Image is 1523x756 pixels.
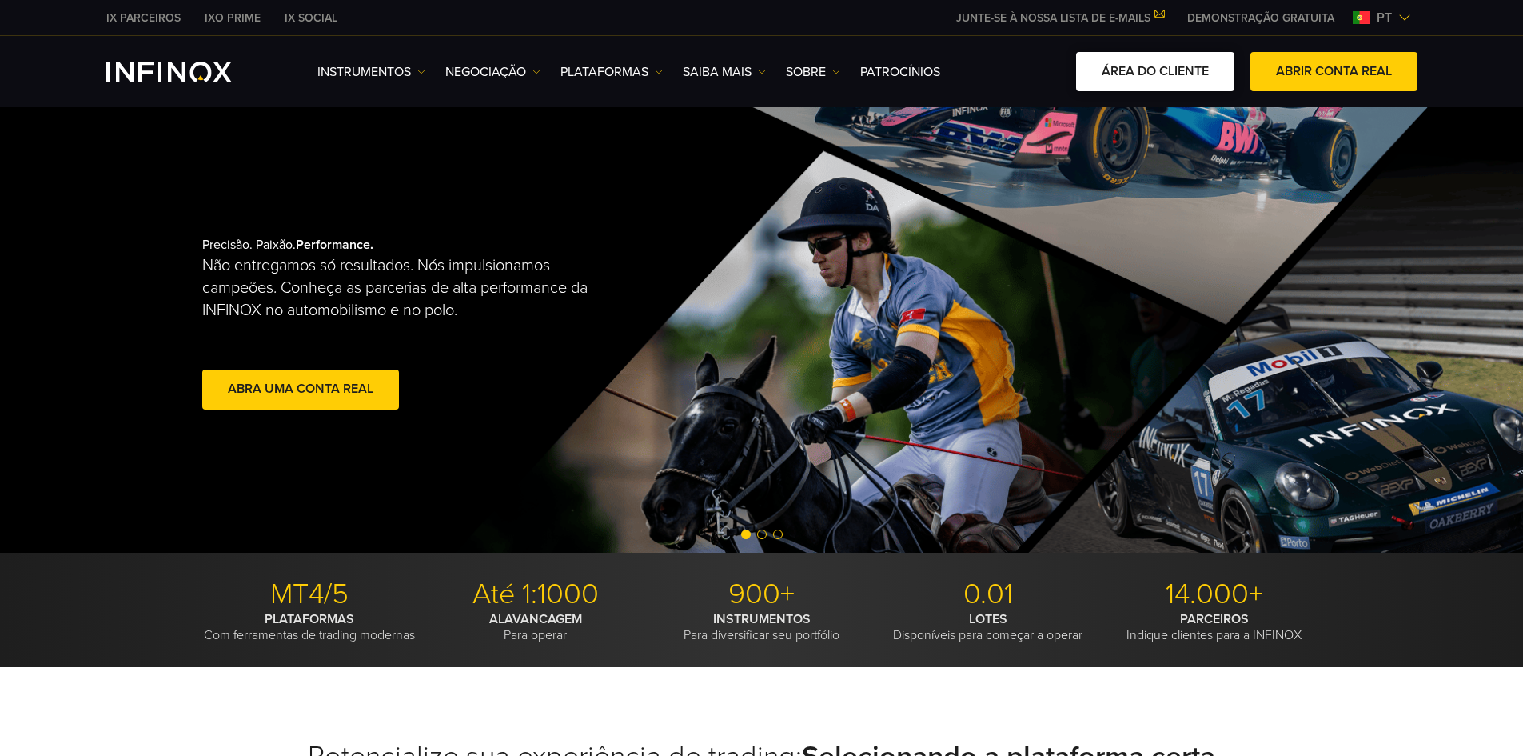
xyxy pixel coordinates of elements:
p: Indique clientes para a INFINOX [1107,611,1322,643]
strong: INSTRUMENTOS [713,611,811,627]
a: PLATAFORMAS [560,62,663,82]
p: 14.000+ [1107,577,1322,612]
a: Patrocínios [860,62,940,82]
p: Não entregamos só resultados. Nós impulsionamos campeões. Conheça as parcerias de alta performanc... [202,254,605,322]
span: Go to slide 2 [757,530,767,539]
strong: ALAVANCAGEM [489,611,582,627]
strong: PARCEIROS [1180,611,1249,627]
span: pt [1370,8,1398,27]
a: ABRIR CONTA REAL [1250,52,1417,91]
p: 0.01 [881,577,1095,612]
span: Go to slide 1 [741,530,751,539]
p: Para operar [429,611,643,643]
a: INFINOX [193,10,273,26]
a: INFINOX [94,10,193,26]
strong: LOTES [969,611,1007,627]
p: 900+ [655,577,869,612]
p: Para diversificar seu portfólio [655,611,869,643]
a: Instrumentos [317,62,425,82]
a: SOBRE [786,62,840,82]
a: ÁREA DO CLIENTE [1076,52,1234,91]
a: INFINOX [273,10,349,26]
a: abra uma conta real [202,370,399,409]
div: Precisão. Paixão. [202,211,706,438]
a: Saiba mais [683,62,766,82]
p: Disponíveis para começar a operar [881,611,1095,643]
a: INFINOX MENU [1175,10,1346,26]
strong: Performance. [296,237,373,253]
p: Até 1:1000 [429,577,643,612]
span: Go to slide 3 [773,530,783,539]
p: Com ferramentas de trading modernas [202,611,417,643]
strong: PLATAFORMAS [265,611,354,627]
a: INFINOX Logo [106,62,269,82]
p: MT4/5 [202,577,417,612]
a: NEGOCIAÇÃO [445,62,540,82]
a: JUNTE-SE À NOSSA LISTA DE E-MAILS [944,11,1175,25]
